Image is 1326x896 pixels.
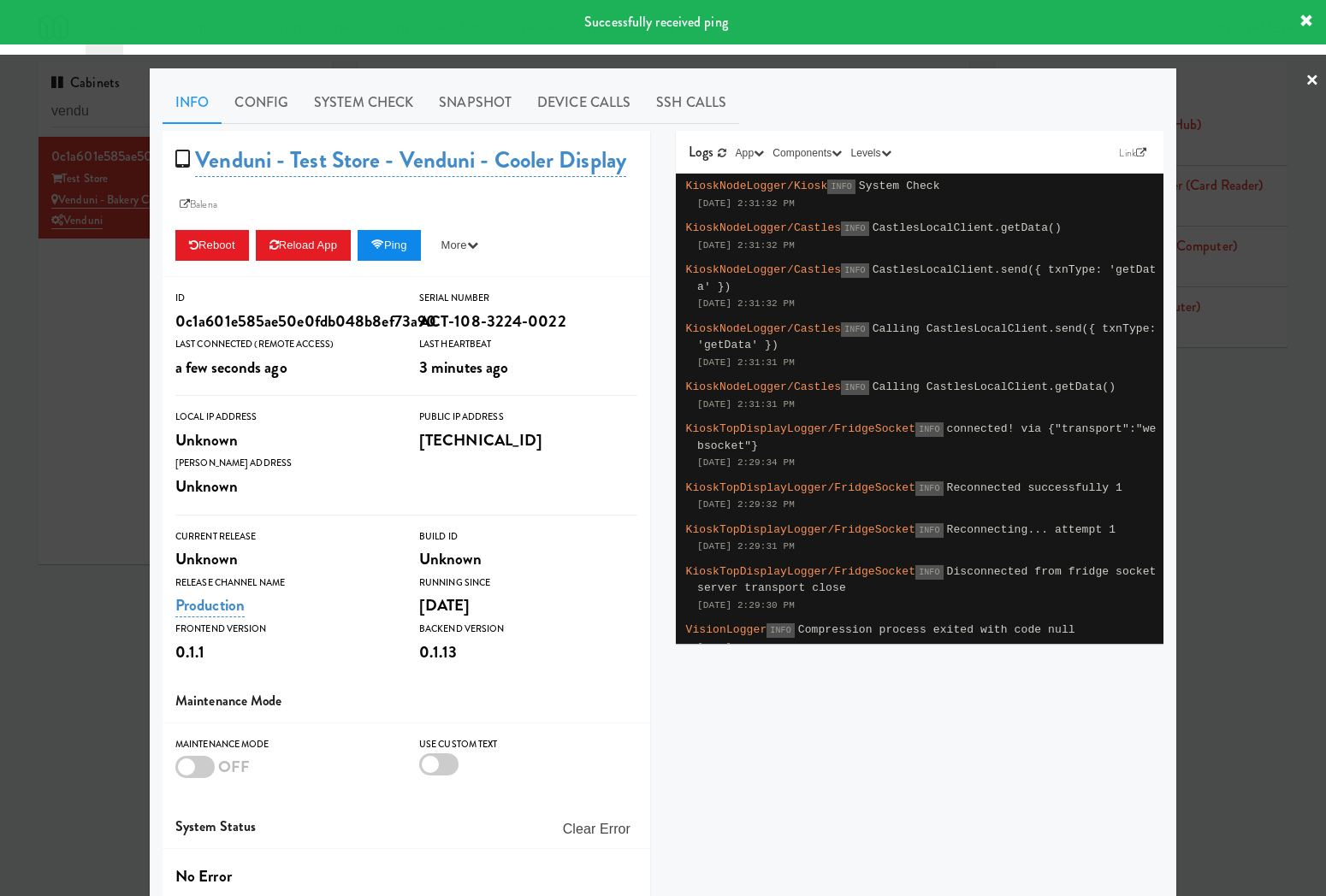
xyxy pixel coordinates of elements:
[686,523,916,536] span: KioskTopDisplayLogger/FridgeSocket
[697,240,795,251] span: [DATE] 2:31:32 PM
[358,230,421,261] button: Ping
[686,422,916,435] span: KioskTopDisplayLogger/FridgeSocket
[175,528,394,545] div: Current Release
[256,230,351,261] button: Reload App
[697,499,795,510] span: [DATE] 2:29:32 PM
[175,307,394,336] div: 0c1a601e585ae50e0fdb048b8ef73a90
[419,409,637,426] div: Public IP Address
[301,81,426,124] a: System Check
[419,575,637,592] div: Running Since
[686,221,842,234] span: KioskNodeLogger/Castles
[915,481,943,496] span: INFO
[175,336,394,353] div: Last Connected (Remote Access)
[697,198,795,209] span: [DATE] 2:31:32 PM
[175,426,394,455] div: Unknown
[175,736,394,753] div: Maintenance Mode
[419,528,637,545] div: Build Id
[846,144,895,162] button: Levels
[1305,55,1319,108] a: ×
[419,736,637,753] div: Use Custom Text
[697,541,795,551] span: [DATE] 2:29:31 PM
[419,307,637,336] div: ACT-108-3224-0022
[1115,144,1151,162] a: Link
[827,180,855,194] span: INFO
[524,81,643,124] a: Device Calls
[841,380,868,395] span: INFO
[175,230,249,261] button: Reboot
[175,545,394,574] div: Unknown
[556,814,637,845] button: Clear Error
[686,322,842,335] span: KioskNodeLogger/Castles
[686,481,916,494] span: KioskTopDisplayLogger/FridgeSocket
[697,642,795,652] span: [DATE] 2:26:25 PM
[841,221,868,236] span: INFO
[175,593,245,617] a: Production
[697,298,795,309] span: [DATE] 2:31:32 PM
[419,621,637,638] div: Backend Version
[419,638,637,667] div: 0.1.13
[686,565,916,578] span: KioskTopDisplayLogger/FridgeSocket
[686,180,828,192] span: KioskNodeLogger/Kiosk
[767,623,794,638] span: INFO
[428,230,492,261] button: More
[175,196,222,213] a: Balena
[697,600,795,610] span: [DATE] 2:29:30 PM
[175,455,394,472] div: [PERSON_NAME] Address
[947,523,1116,536] span: Reconnecting... attempt 1
[584,12,728,32] span: Successfully received ping
[697,422,1157,452] span: connected! via {"transport":"websocket"}
[689,142,713,162] span: Logs
[915,565,943,580] span: INFO
[915,422,943,437] span: INFO
[768,144,846,162] button: Components
[686,380,842,393] span: KioskNodeLogger/Castles
[419,356,508,379] span: 3 minutes ago
[175,575,394,592] div: Release Channel Name
[175,638,394,667] div: 0.1.1
[731,144,769,162] button: App
[873,380,1116,393] span: Calling CastlesLocalClient.getData()
[697,399,795,410] span: [DATE] 2:31:31 PM
[419,426,637,455] div: [TECHNICAL_ID]
[419,545,637,574] div: Unknown
[798,623,1075,636] span: Compression process exited with code null
[175,472,394,501] div: Unknown
[697,263,1157,293] span: CastlesLocalClient.send({ txnType: 'getData' })
[686,263,842,276] span: KioskNodeLogger/Castles
[419,290,637,307] div: Serial Number
[859,180,940,192] span: System Check
[175,290,394,307] div: ID
[841,263,868,278] span: INFO
[915,523,943,538] span: INFO
[175,356,287,379] span: a few seconds ago
[175,862,637,891] div: No Error
[643,81,739,124] a: SSH Calls
[697,457,795,468] span: [DATE] 2:29:34 PM
[697,322,1157,352] span: Calling CastlesLocalClient.send({ txnType: 'getData' })
[195,144,626,177] a: Venduni - Test Store - Venduni - Cooler Display
[175,816,256,836] span: System Status
[419,593,471,616] span: [DATE]
[175,621,394,638] div: Frontend Version
[426,81,524,124] a: Snapshot
[873,221,1062,234] span: CastlesLocalClient.getData()
[175,409,394,426] div: Local IP Address
[841,322,868,337] span: INFO
[686,623,767,636] span: VisionLogger
[419,336,637,353] div: Last Heartbeat
[218,755,250,778] span: OFF
[947,481,1122,494] span: Reconnected successfully 1
[222,81,301,124] a: Config
[163,81,222,124] a: Info
[697,357,795,368] span: [DATE] 2:31:31 PM
[175,691,282,710] span: Maintenance Mode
